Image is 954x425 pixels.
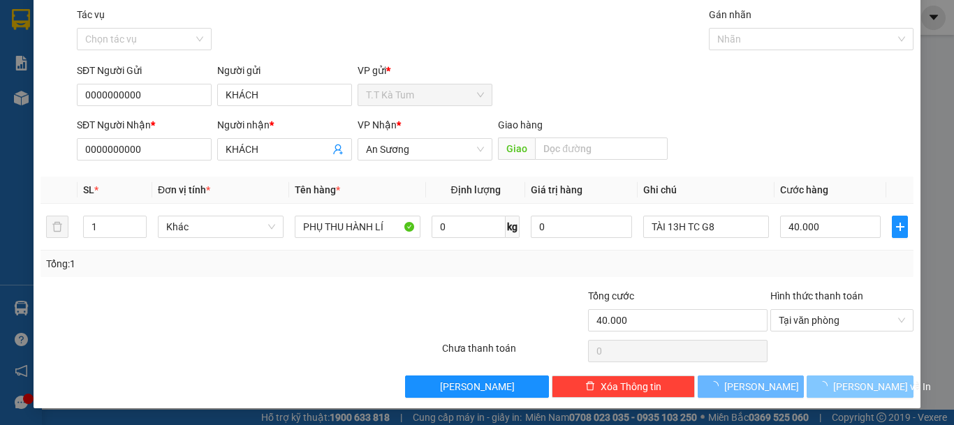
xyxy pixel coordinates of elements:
[138,97,157,117] span: SL
[166,216,275,237] span: Khác
[46,216,68,238] button: delete
[10,75,32,89] span: CR :
[724,379,799,394] span: [PERSON_NAME]
[77,63,212,78] div: SĐT Người Gửi
[450,184,500,195] span: Định lượng
[77,9,105,20] label: Tác vụ
[709,381,724,391] span: loading
[133,29,246,45] div: THANH LAD
[12,98,246,116] div: Tên hàng: 1 BỌC ( : 1 )
[217,63,352,78] div: Người gửi
[295,216,420,238] input: VD: Bàn, Ghế
[531,184,582,195] span: Giá trị hàng
[535,137,668,160] input: Dọc đường
[531,216,631,238] input: 0
[12,45,124,65] div: 0868777296
[441,341,587,365] div: Chưa thanh toán
[643,216,769,238] input: Ghi Chú
[295,184,340,195] span: Tên hàng
[133,12,246,29] div: An Sương
[698,375,805,398] button: [PERSON_NAME]
[217,117,352,133] div: Người nhận
[818,381,833,391] span: loading
[358,63,492,78] div: VP gửi
[77,117,212,133] div: SĐT Người Nhận
[498,119,543,131] span: Giao hàng
[12,13,34,28] span: Gửi:
[552,375,695,398] button: deleteXóa Thông tin
[770,290,863,301] label: Hình thức thanh toán
[498,137,535,160] span: Giao
[12,12,124,29] div: T.T Kà Tum
[366,139,484,160] span: An Sương
[638,177,775,204] th: Ghi chú
[506,216,520,238] span: kg
[833,379,931,394] span: [PERSON_NAME] và In
[892,216,908,238] button: plus
[10,73,126,90] div: 30.000
[83,184,94,195] span: SL
[332,144,344,155] span: user-add
[779,310,905,331] span: Tại văn phòng
[133,45,246,65] div: 0972155979
[780,184,828,195] span: Cước hàng
[585,381,595,392] span: delete
[133,13,167,28] span: Nhận:
[709,9,751,20] label: Gán nhãn
[440,379,515,394] span: [PERSON_NAME]
[158,184,210,195] span: Đơn vị tính
[366,84,484,105] span: T.T Kà Tum
[893,221,907,232] span: plus
[46,256,369,271] div: Tổng: 1
[601,379,661,394] span: Xóa Thông tin
[807,375,913,398] button: [PERSON_NAME] và In
[358,119,397,131] span: VP Nhận
[405,375,548,398] button: [PERSON_NAME]
[12,29,124,45] div: VIỆT NHA
[588,290,634,301] span: Tổng cước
